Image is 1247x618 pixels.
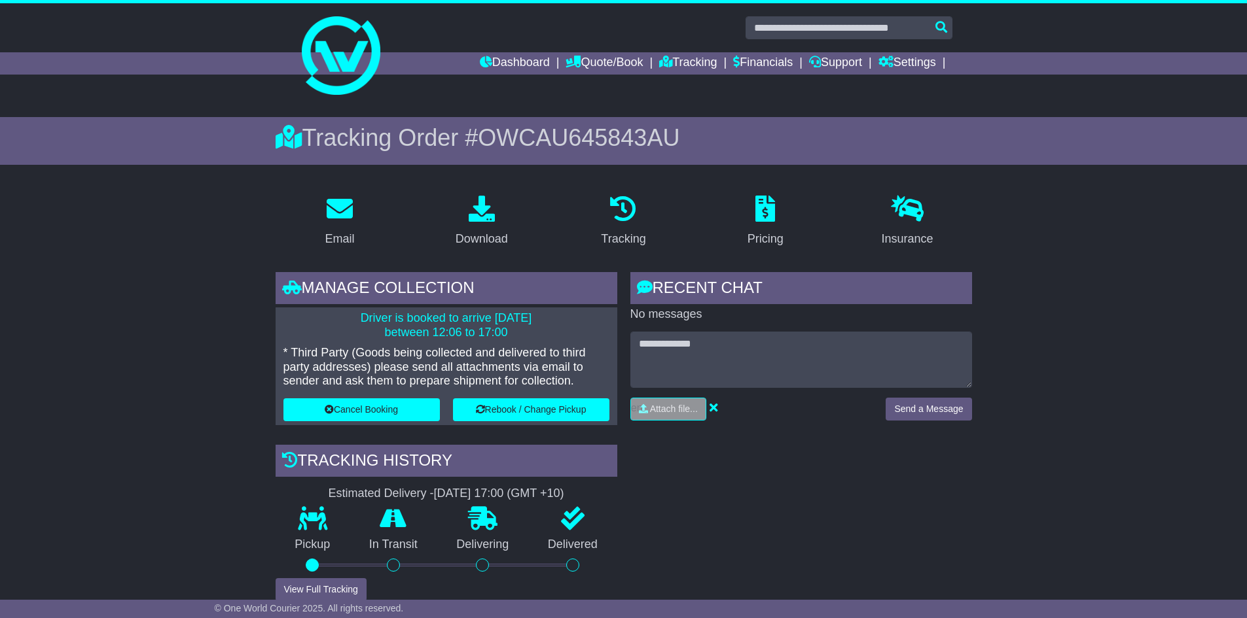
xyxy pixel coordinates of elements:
button: Cancel Booking [283,398,440,421]
a: Tracking [659,52,717,75]
div: Pricing [748,230,784,248]
p: No messages [630,307,972,322]
div: Download [456,230,508,248]
div: Insurance [882,230,933,248]
p: Pickup [276,538,350,552]
button: View Full Tracking [276,578,367,601]
a: Support [809,52,862,75]
div: Tracking Order # [276,124,972,152]
p: * Third Party (Goods being collected and delivered to third party addresses) please send all atta... [283,346,609,388]
div: Estimated Delivery - [276,487,617,501]
div: Tracking history [276,445,617,480]
p: Delivered [528,538,617,552]
p: In Transit [350,538,437,552]
div: Email [325,230,354,248]
button: Rebook / Change Pickup [453,398,609,421]
a: Pricing [739,191,792,252]
p: Driver is booked to arrive [DATE] between 12:06 to 17:00 [283,311,609,339]
a: Email [316,191,363,252]
a: Financials [733,52,793,75]
div: [DATE] 17:00 (GMT +10) [434,487,564,501]
a: Settings [878,52,936,75]
a: Tracking [592,191,654,252]
a: Dashboard [480,52,550,75]
div: RECENT CHAT [630,272,972,307]
div: Tracking [601,230,645,248]
a: Quote/Book [566,52,643,75]
p: Delivering [437,538,529,552]
div: Manage collection [276,272,617,307]
button: Send a Message [886,398,971,421]
span: OWCAU645843AU [478,124,679,151]
span: © One World Courier 2025. All rights reserved. [215,603,404,613]
a: Download [447,191,516,252]
a: Insurance [873,191,942,252]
